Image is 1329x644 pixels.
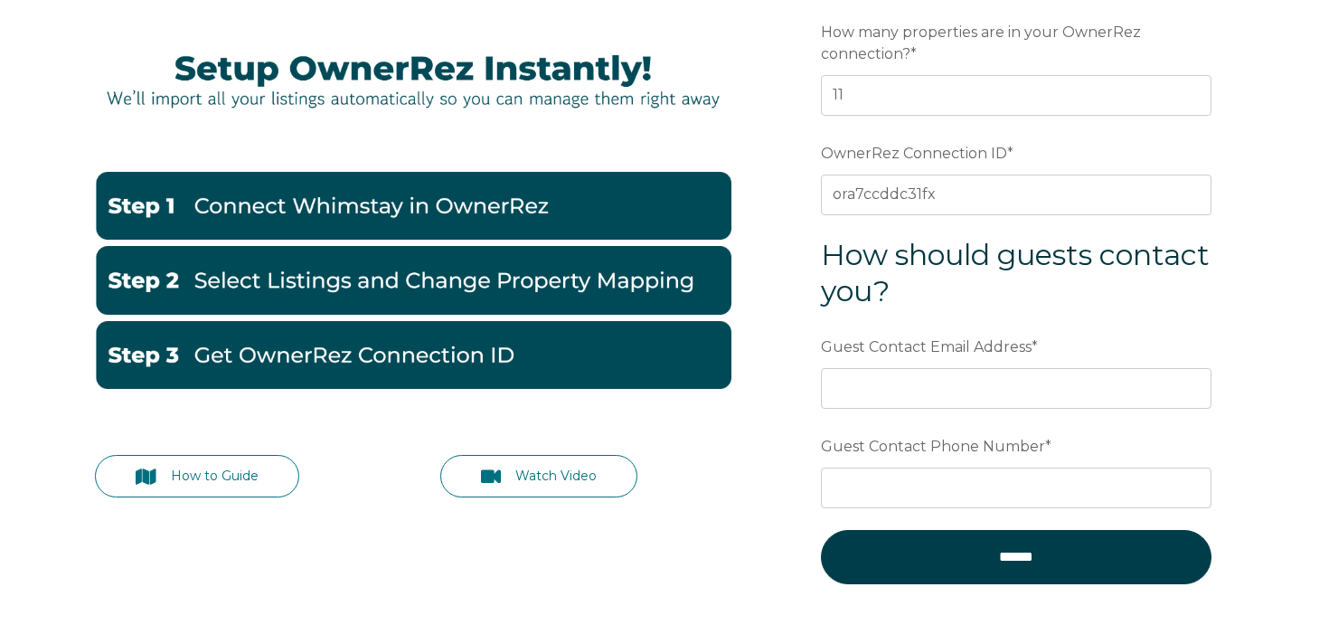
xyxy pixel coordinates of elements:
img: Picture27 [95,36,731,122]
img: Change Property Mappings [95,246,731,314]
span: Guest Contact Phone Number [821,432,1045,460]
img: Go to OwnerRez Account-1 [95,172,731,240]
a: Watch Video [440,455,638,497]
a: How to Guide [95,455,299,497]
span: OwnerRez Connection ID [821,139,1007,167]
span: How should guests contact you? [821,237,1210,308]
span: Guest Contact Email Address [821,333,1032,361]
span: How many properties are in your OwnerRez connection? [821,18,1141,68]
img: Get OwnerRez Connection ID [95,321,731,389]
